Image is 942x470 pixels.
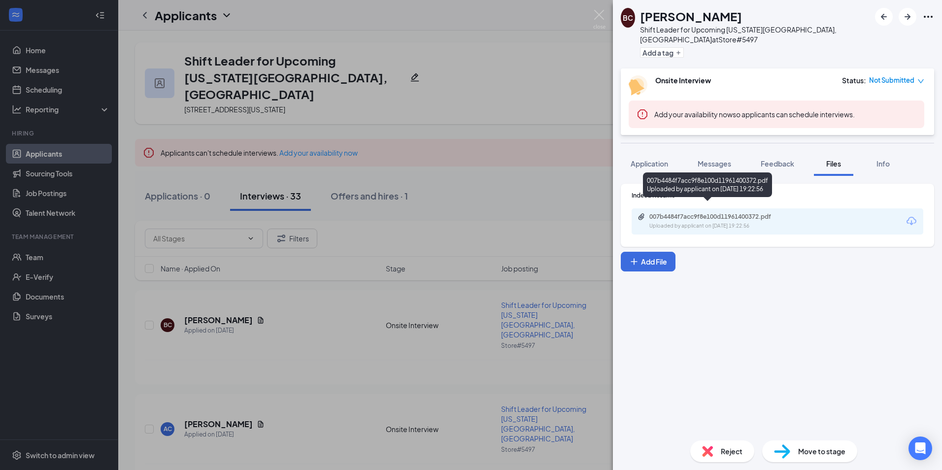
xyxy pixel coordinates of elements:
[826,159,841,168] span: Files
[649,213,787,221] div: 007b4484f7acc9f8e100d11961400372.pdf
[922,11,934,23] svg: Ellipses
[643,172,772,197] div: 007b4484f7acc9f8e100d11961400372.pdf Uploaded by applicant on [DATE] 19:22:56
[869,75,914,85] span: Not Submitted
[917,78,924,85] span: down
[623,13,633,23] div: BC
[629,257,639,267] svg: Plus
[761,159,794,168] span: Feedback
[721,446,742,457] span: Reject
[638,213,797,230] a: Paperclip007b4484f7acc9f8e100d11961400372.pdfUploaded by applicant on [DATE] 19:22:56
[640,47,684,58] button: PlusAdd a tag
[878,11,890,23] svg: ArrowLeftNew
[631,159,668,168] span: Application
[675,50,681,56] svg: Plus
[632,191,923,200] div: Indeed Resume
[798,446,845,457] span: Move to stage
[640,25,870,44] div: Shift Leader for Upcoming [US_STATE][GEOGRAPHIC_DATA], [GEOGRAPHIC_DATA] at Store#5497
[621,252,675,271] button: Add FilePlus
[654,110,855,119] span: so applicants can schedule interviews.
[649,222,797,230] div: Uploaded by applicant on [DATE] 19:22:56
[908,436,932,460] div: Open Intercom Messenger
[902,11,913,23] svg: ArrowRight
[899,8,916,26] button: ArrowRight
[638,213,645,221] svg: Paperclip
[906,215,917,227] svg: Download
[842,75,866,85] div: Status :
[698,159,731,168] span: Messages
[875,8,893,26] button: ArrowLeftNew
[654,109,733,119] button: Add your availability now
[640,8,742,25] h1: [PERSON_NAME]
[876,159,890,168] span: Info
[637,108,648,120] svg: Error
[655,76,711,85] b: Onsite Interview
